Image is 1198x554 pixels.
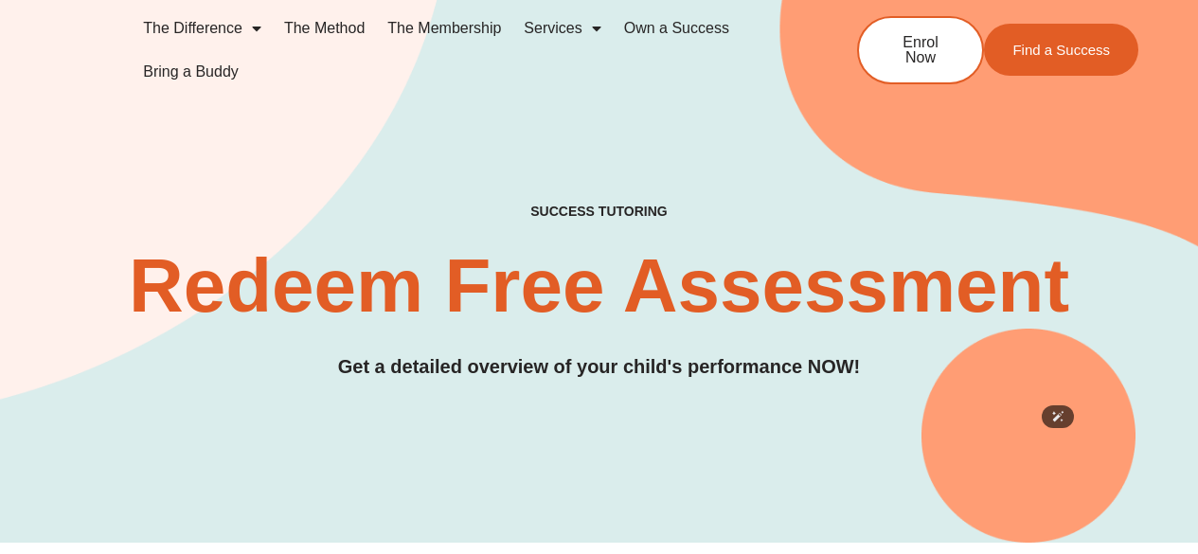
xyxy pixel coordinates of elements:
[613,7,741,50] a: Own a Success
[857,16,984,84] a: Enrol Now
[60,248,1138,324] h2: Redeem Free Assessment
[984,24,1138,76] a: Find a Success
[273,7,376,50] a: The Method
[132,50,250,94] a: Bring a Buddy
[512,7,612,50] a: Services
[439,204,759,220] h4: SUCCESS TUTORING​
[887,35,954,65] span: Enrol Now
[132,7,795,94] nav: Menu
[60,352,1138,382] h3: Get a detailed overview of your child's performance NOW!
[1012,43,1110,57] span: Find a Success
[132,7,273,50] a: The Difference
[376,7,512,50] a: The Membership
